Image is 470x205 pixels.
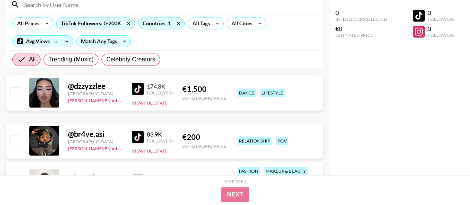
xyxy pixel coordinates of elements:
div: 0 [428,9,454,16]
div: Step 1 of 2 [224,179,246,184]
div: Influencers Selected [336,16,387,22]
div: 174.3K [147,83,174,90]
div: 113.6K [147,174,174,181]
img: TikTok [132,174,144,186]
div: @ loraadora [68,173,123,182]
div: 0 [336,9,387,16]
iframe: Drift Widget Chat Controller [433,168,461,196]
div: [GEOGRAPHIC_DATA] [68,139,123,144]
a: [PERSON_NAME][EMAIL_ADDRESS][PERSON_NAME][DOMAIN_NAME] [68,96,213,103]
span: All [29,55,36,64]
div: € 1,500 [182,84,226,94]
div: @ br4ve.asi [68,129,123,139]
div: Estimated Price [336,32,387,38]
button: View Full Stats [132,148,167,154]
a: [PERSON_NAME][EMAIL_ADDRESS][PERSON_NAME][DOMAIN_NAME] [68,144,213,151]
div: fashion [237,167,260,175]
img: TikTok [132,131,144,143]
div: Match Any Tags [77,36,130,47]
button: Next [221,187,249,202]
img: TikTok [132,83,144,95]
div: makeup & beauty [264,167,308,175]
button: View Full Stats [132,100,167,106]
div: 0 [428,25,454,32]
div: relationship [237,137,272,145]
span: Trending (Music) [48,55,94,64]
div: Avg Views [13,36,73,47]
div: All Cities [227,18,254,29]
div: Followers [428,32,454,38]
div: @ dzzyzzlee [68,81,123,91]
span: Celebrity Creators [106,55,155,64]
div: All Prices [13,18,41,29]
div: €0 [336,25,387,32]
div: Song Promo Price [182,143,226,149]
div: € 200 [182,132,226,142]
div: All Tags [188,18,211,29]
div: dance [237,89,256,97]
div: 83.9K [147,131,174,138]
div: Followers [428,16,454,22]
div: Song Promo Price [182,95,226,101]
div: lifestyle [260,89,285,97]
div: TikTok Followers: 0-200K [56,18,134,29]
div: pov [276,137,288,145]
div: Followers [147,90,174,96]
div: Followers [147,138,174,144]
div: [GEOGRAPHIC_DATA] [68,91,123,96]
div: Countries: 1 [138,18,184,29]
